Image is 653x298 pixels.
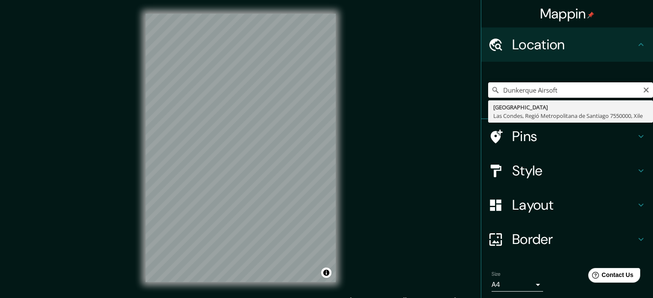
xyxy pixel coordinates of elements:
[643,85,650,93] button: Clear
[493,111,648,120] div: Las Condes, Regió Metropolitana de Santiago 7550000, Xile
[512,128,636,145] h4: Pins
[512,162,636,179] h4: Style
[321,268,331,278] button: Toggle attribution
[481,27,653,62] div: Location
[481,119,653,154] div: Pins
[481,188,653,222] div: Layout
[512,196,636,214] h4: Layout
[492,278,543,292] div: A4
[488,82,653,98] input: Pick your city or area
[512,36,636,53] h4: Location
[587,12,594,18] img: pin-icon.png
[481,154,653,188] div: Style
[540,5,595,22] h4: Mappin
[493,103,648,111] div: [GEOGRAPHIC_DATA]
[492,271,501,278] label: Size
[577,265,644,289] iframe: Help widget launcher
[481,222,653,256] div: Border
[512,231,636,248] h4: Border
[146,14,336,282] canvas: Map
